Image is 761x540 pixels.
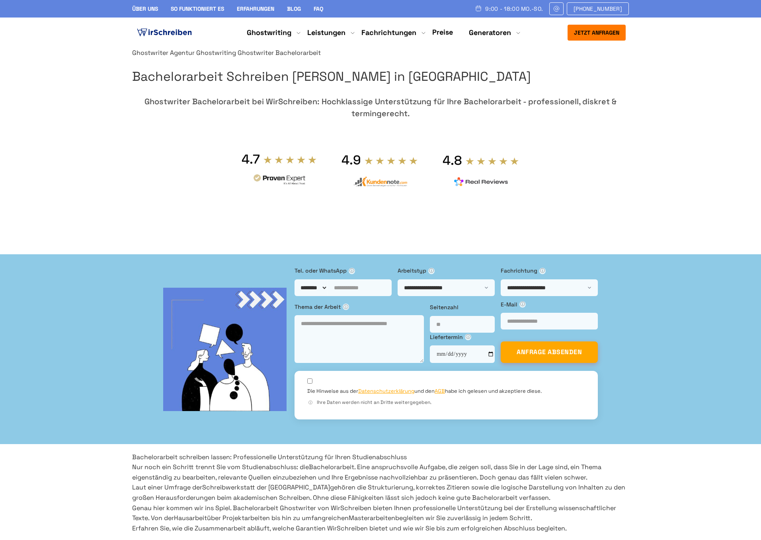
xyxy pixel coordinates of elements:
[132,463,309,471] span: Nur noch ein Schritt trennt Sie vom Studienabschluss: die
[475,5,482,12] img: Schedule
[132,483,625,502] span: gehören die Strukturierung, korrektes Zitieren sowie die logische Darstellung von Inhalten zu den...
[307,28,345,37] a: Leistungen
[132,49,195,57] a: Ghostwriter Agentur
[287,5,301,12] a: Blog
[132,523,629,534] p: Erfahren Sie, wie die Zusammenarbeit abläuft, welche Garantien WirSchreiben bietet und wie wir Si...
[132,452,629,462] h2: Bachelorarbeit schreiben lassen: Professionelle Unterstützung für Ihren Studienabschluss
[574,6,622,12] span: [PHONE_NUMBER]
[247,28,291,37] a: Ghostwriting
[430,333,495,341] label: Liefertermin
[358,388,414,394] a: Datenschutzerklärung
[202,483,330,491] a: Schreibwerkstatt der [GEOGRAPHIC_DATA]
[242,151,260,167] div: 4.7
[132,5,158,12] a: Über uns
[263,155,317,164] img: stars
[465,334,471,340] span: ⓘ
[314,5,323,12] a: FAQ
[238,49,321,57] span: Ghostwriter Bachelorarbeit
[519,301,526,308] span: ⓘ
[237,5,274,12] a: Erfahrungen
[364,156,418,165] img: stars
[539,268,546,274] span: ⓘ
[398,266,495,275] label: Arbeitstyp
[349,268,355,274] span: ⓘ
[428,268,435,274] span: ⓘ
[501,300,598,309] label: E-Mail
[501,341,598,363] button: ANFRAGE ABSENDEN
[443,152,462,168] div: 4.8
[361,28,416,37] a: Fachrichtungen
[132,503,629,523] p: Genau hier kommen wir ins Spiel. Bachelorarbeit Ghostwriter von WirSchreiben bieten Ihnen profess...
[469,28,511,37] a: Generatoren
[132,483,202,491] span: Laut einer Umfrage der
[435,388,445,394] a: AGB
[430,303,495,312] label: Seitenzahl
[454,177,508,187] img: realreviews
[171,5,224,12] a: So funktioniert es
[174,514,207,522] a: Hausarbeit
[568,25,626,41] button: Jetzt anfragen
[132,96,629,119] div: Ghostwriter Bachelorarbeit bei WirSchreiben: Hochklassige Unterstützung für Ihre Bachelorarbeit -...
[343,304,349,310] span: ⓘ
[132,66,629,87] h1: Bachelorarbeit Schreiben [PERSON_NAME] in [GEOGRAPHIC_DATA]
[353,176,407,187] img: kundennote
[196,49,236,57] a: Ghostwriting
[307,388,542,395] label: Die Hinweise aus der und den habe ich gelesen und akzeptiere diese.
[341,152,361,168] div: 4.9
[309,463,354,471] span: Bachelorarbeit
[432,27,453,37] a: Preise
[135,27,193,39] img: logo ghostwriter-österreich
[307,399,585,406] div: Ihre Daten werden nicht an Dritte weitergegeben.
[465,157,519,166] img: stars
[132,463,601,482] span: . Eine anspruchsvolle Aufgabe, die zeigen soll, dass Sie in der Lage sind, ein Thema eigenständig...
[163,288,287,411] img: bg
[501,266,598,275] label: Fachrichtung
[349,514,395,522] a: Masterarbeiten
[295,302,424,311] label: Thema der Arbeit
[485,6,543,12] span: 9:00 - 18:00 Mo.-So.
[295,266,392,275] label: Tel. oder WhatsApp
[307,400,314,406] span: ⓘ
[567,2,629,15] a: [PHONE_NUMBER]
[553,6,560,12] img: Email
